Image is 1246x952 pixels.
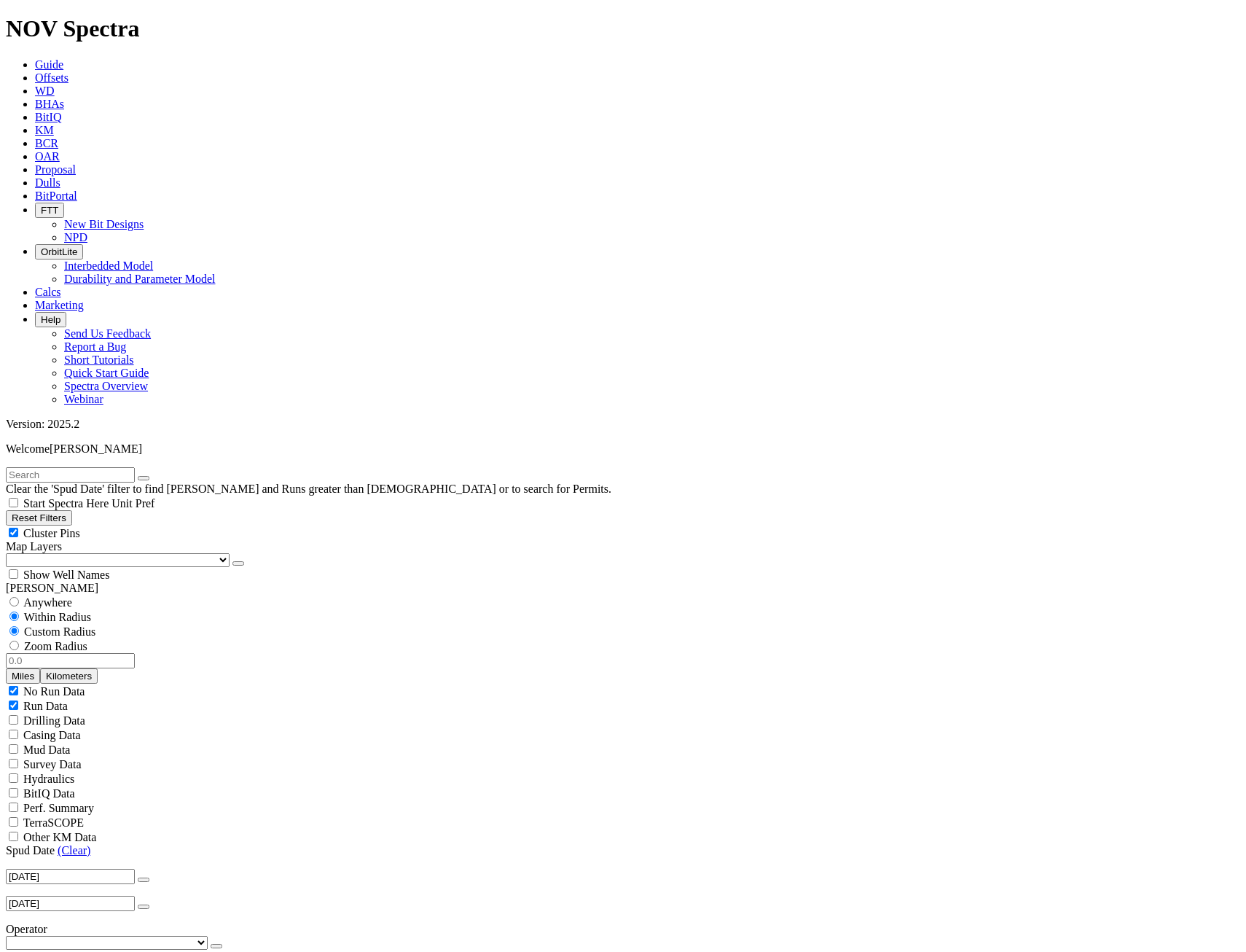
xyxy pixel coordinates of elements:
[35,111,61,123] a: BitIQ
[23,758,82,770] span: Survey Data
[35,71,68,84] a: Offsets
[35,85,55,97] a: WD
[64,367,149,379] a: Quick Start Guide
[23,773,74,785] span: Hydraulics
[58,844,90,857] a: (Clear)
[23,569,109,581] span: Show Well Names
[64,231,87,243] a: NPD
[23,729,81,741] span: Casing Data
[6,442,1240,456] p: Welcome
[64,327,151,340] a: Send Us Feedback
[35,58,63,71] a: Guide
[6,653,135,668] input: 0.0
[6,668,40,684] button: Miles
[50,442,142,455] span: [PERSON_NAME]
[41,205,58,216] span: FTT
[40,668,98,684] button: Kilometers
[6,800,1240,815] filter-controls-checkbox: Performance Summary
[6,582,1240,595] div: [PERSON_NAME]
[35,299,84,311] a: Marketing
[24,611,91,623] span: Within Radius
[23,787,75,800] span: BitIQ Data
[35,163,76,176] a: Proposal
[35,312,66,327] button: Help
[6,540,62,553] span: Map Layers
[23,596,72,609] span: Anywhere
[6,844,55,857] span: Spud Date
[6,923,47,935] span: Operator
[35,124,54,136] a: KM
[6,483,611,495] span: Clear the 'Spud Date' filter to find [PERSON_NAME] and Runs greater than [DEMOGRAPHIC_DATA] or to...
[6,869,135,884] input: After
[6,896,135,911] input: Before
[35,244,83,260] button: OrbitLite
[35,150,60,163] a: OAR
[64,380,148,392] a: Spectra Overview
[23,816,84,829] span: TerraSCOPE
[64,260,153,272] a: Interbedded Model
[35,137,58,149] a: BCR
[23,744,70,756] span: Mud Data
[35,98,64,110] a: BHAs
[23,685,85,698] span: No Run Data
[23,831,96,843] span: Other KM Data
[64,340,126,353] a: Report a Bug
[64,393,103,405] a: Webinar
[111,497,154,510] span: Unit Pref
[6,510,72,526] button: Reset Filters
[6,15,1240,42] h1: NOV Spectra
[64,354,134,366] a: Short Tutorials
[35,203,64,218] button: FTT
[41,246,77,257] span: OrbitLite
[6,771,1240,786] filter-controls-checkbox: Hydraulics Analysis
[35,286,61,298] a: Calcs
[35,190,77,202] a: BitPortal
[35,176,60,189] a: Dulls
[23,802,94,814] span: Perf. Summary
[64,273,216,285] a: Durability and Parameter Model
[23,497,109,510] span: Start Spectra Here
[23,714,85,727] span: Drilling Data
[23,527,80,539] span: Cluster Pins
[41,314,60,325] span: Help
[6,815,1240,830] filter-controls-checkbox: TerraSCOPE Data
[23,700,68,712] span: Run Data
[24,625,95,638] span: Custom Radius
[64,218,144,230] a: New Bit Designs
[6,418,1240,431] div: Version: 2025.2
[6,467,135,483] input: Search
[9,498,18,507] input: Start Spectra Here
[6,830,1240,844] filter-controls-checkbox: TerraSCOPE Data
[24,640,87,652] span: Zoom Radius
